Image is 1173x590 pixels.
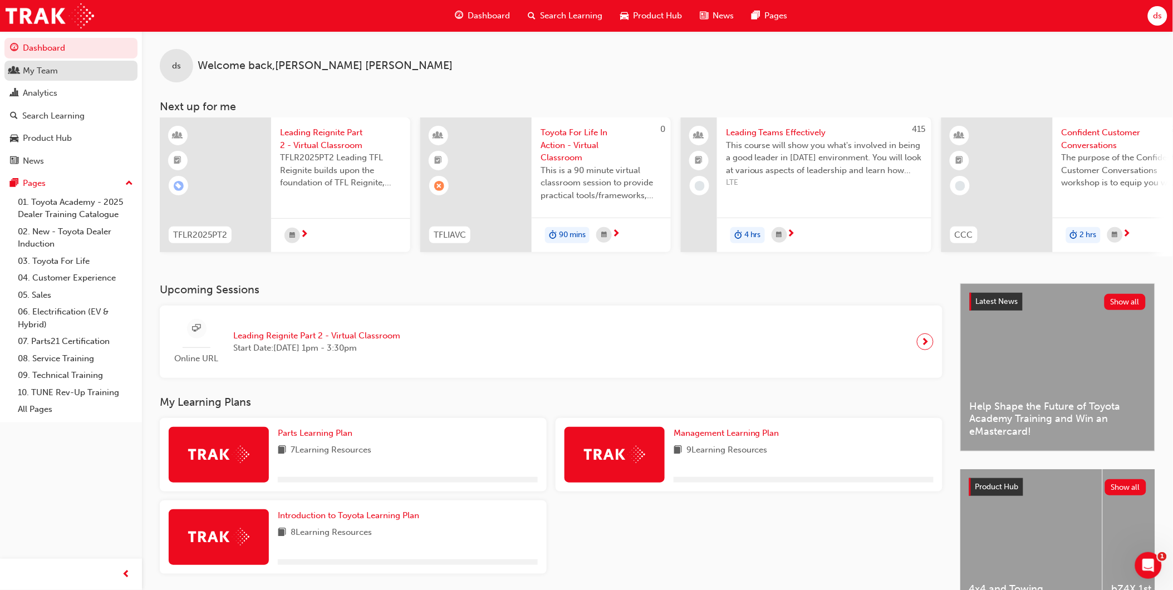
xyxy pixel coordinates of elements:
span: chart-icon [10,88,18,99]
span: people-icon [10,66,18,76]
span: TFLIAVC [434,229,466,242]
span: calendar-icon [777,228,782,242]
span: duration-icon [734,228,742,243]
img: Trak [188,446,249,463]
span: Pages [764,9,787,22]
a: 03. Toyota For Life [13,253,138,270]
span: learningRecordVerb_NONE-icon [695,181,705,191]
span: Toyota For Life In Action - Virtual Classroom [541,126,662,164]
a: 08. Service Training [13,350,138,367]
span: Online URL [169,352,224,365]
a: Analytics [4,83,138,104]
span: LTE [726,176,922,189]
span: Introduction to Toyota Learning Plan [278,510,419,520]
a: search-iconSearch Learning [519,4,611,27]
span: learningRecordVerb_NONE-icon [955,181,965,191]
span: next-icon [300,230,308,240]
a: Product HubShow all [969,478,1146,496]
span: next-icon [787,229,796,239]
span: search-icon [528,9,536,23]
span: booktick-icon [435,154,443,168]
div: Search Learning [22,110,85,122]
span: learningResourceType_INSTRUCTOR_LED-icon [956,129,964,143]
span: 9 Learning Resources [686,444,768,458]
span: Latest News [976,297,1018,306]
a: Online URLLeading Reignite Part 2 - Virtual ClassroomStart Date:[DATE] 1pm - 3:30pm [169,314,934,370]
span: Parts Learning Plan [278,428,352,438]
span: 4 hrs [744,229,761,242]
span: 2 hrs [1080,229,1097,242]
span: learningResourceType_INSTRUCTOR_LED-icon [435,129,443,143]
span: booktick-icon [695,154,703,168]
span: prev-icon [122,568,131,582]
span: TFLR2025PT2 [173,229,227,242]
a: Management Learning Plan [674,427,784,440]
button: Show all [1105,294,1146,310]
button: Pages [4,173,138,194]
span: ds [1153,9,1162,22]
a: 10. TUNE Rev-Up Training [13,384,138,401]
span: people-icon [695,129,703,143]
span: Management Learning Plan [674,428,779,438]
a: Search Learning [4,106,138,126]
a: 07. Parts21 Certification [13,333,138,350]
a: TFLR2025PT2Leading Reignite Part 2 - Virtual ClassroomTFLR2025PT2 Leading TFL Reignite builds upo... [160,117,410,252]
span: sessionType_ONLINE_URL-icon [193,322,201,336]
span: up-icon [125,176,133,191]
button: ds [1148,6,1167,26]
span: learningResourceType_INSTRUCTOR_LED-icon [174,129,182,143]
span: This is a 90 minute virtual classroom session to provide practical tools/frameworks, behaviours a... [541,164,662,202]
h3: My Learning Plans [160,396,943,409]
div: Pages [23,177,46,190]
span: This course will show you what's involved in being a good leader in [DATE] environment. You will ... [726,139,922,177]
span: pages-icon [752,9,760,23]
span: car-icon [620,9,629,23]
span: CCC [955,229,973,242]
h3: Upcoming Sessions [160,283,943,296]
span: guage-icon [455,9,463,23]
a: 0TFLIAVCToyota For Life In Action - Virtual ClassroomThis is a 90 minute virtual classroom sessio... [420,117,671,252]
div: My Team [23,65,58,77]
a: 415Leading Teams EffectivelyThis course will show you what's involved in being a good leader in [... [681,117,931,252]
span: News [713,9,734,22]
a: 02. New - Toyota Dealer Induction [13,223,138,253]
button: Show all [1105,479,1147,495]
span: Leading Reignite Part 2 - Virtual Classroom [280,126,401,151]
span: Product Hub [633,9,682,22]
span: Dashboard [468,9,510,22]
div: News [23,155,44,168]
iframe: Intercom live chat [1135,552,1162,579]
a: 01. Toyota Academy - 2025 Dealer Training Catalogue [13,194,138,223]
span: 90 mins [559,229,586,242]
span: news-icon [700,9,708,23]
a: 09. Technical Training [13,367,138,384]
img: Trak [584,446,645,463]
span: guage-icon [10,43,18,53]
span: Help Shape the Future of Toyota Academy Training and Win an eMastercard! [970,400,1146,438]
span: book-icon [674,444,682,458]
a: Latest NewsShow allHelp Shape the Future of Toyota Academy Training and Win an eMastercard! [960,283,1155,451]
span: 415 [912,124,926,134]
span: calendar-icon [289,229,295,243]
span: learningRecordVerb_ABSENT-icon [434,181,444,191]
button: DashboardMy TeamAnalyticsSearch LearningProduct HubNews [4,36,138,173]
span: Welcome back , [PERSON_NAME] [PERSON_NAME] [198,60,453,72]
span: Leading Teams Effectively [726,126,922,139]
a: Parts Learning Plan [278,427,357,440]
img: Trak [188,528,249,545]
img: Trak [6,3,94,28]
span: next-icon [1123,229,1131,239]
a: 04. Customer Experience [13,269,138,287]
span: search-icon [10,111,18,121]
span: calendar-icon [1112,228,1118,242]
a: Product Hub [4,128,138,149]
span: 8 Learning Resources [291,526,372,540]
div: Analytics [23,87,57,100]
span: learningRecordVerb_ENROLL-icon [174,181,184,191]
span: duration-icon [1070,228,1078,243]
span: news-icon [10,156,18,166]
a: Introduction to Toyota Learning Plan [278,509,424,522]
a: Latest NewsShow all [970,293,1146,311]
